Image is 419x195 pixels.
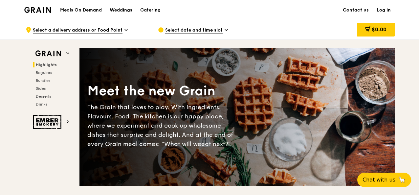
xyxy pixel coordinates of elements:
button: Chat with us🦙 [357,173,411,187]
span: Sides [36,86,46,91]
span: Drinks [36,102,47,107]
img: Grain web logo [33,48,63,60]
div: The Grain that loves to play. With ingredients. Flavours. Food. The kitchen is our happy place, w... [87,103,237,149]
h1: Meals On Demand [60,7,102,13]
div: Catering [140,0,161,20]
img: Ember Smokery web logo [33,115,63,129]
span: Bundles [36,78,50,83]
a: Contact us [339,0,373,20]
span: Chat with us [363,176,395,184]
span: Regulars [36,70,52,75]
div: Meet the new Grain [87,82,237,100]
a: Weddings [106,0,136,20]
div: Weddings [110,0,132,20]
span: $0.00 [372,26,386,33]
span: Highlights [36,62,57,67]
span: Desserts [36,94,51,99]
span: 🦙 [398,176,406,184]
span: Select a delivery address or Food Point [33,27,122,34]
span: eat next?” [201,140,231,148]
a: Catering [136,0,165,20]
span: Select date and time slot [165,27,223,34]
a: Log in [373,0,395,20]
img: Grain [24,7,51,13]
